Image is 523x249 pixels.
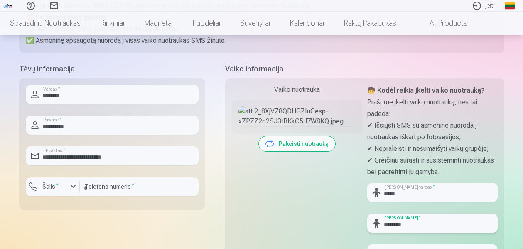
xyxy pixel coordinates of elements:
[183,12,230,35] a: Puodeliai
[232,85,362,95] div: Vaiko nuotrauka
[91,12,134,35] a: Rinkiniai
[238,106,356,126] img: att.2_8XjVZ8QDHGZIuCesp-xZPZZ2c2SJ3tBKkC5J7W8KQ.jpeg
[39,182,62,191] label: Šalis
[19,63,205,75] h5: Tėvų informacija
[367,155,498,178] p: ✔ Greičiau surasti ir susisteminti nuotraukas bei pagreitinti jų gamybą.
[134,12,183,35] a: Magnetai
[367,96,498,120] p: Prašome įkelti vaiko nuotrauką, nes tai padeda:
[280,12,334,35] a: Kalendoriai
[367,120,498,143] p: ✔ Išsiųsti SMS su asmenine nuoroda į nuotraukas iškart po fotosesijos;
[367,86,485,94] strong: 🧒 Kodėl reikia įkelti vaiko nuotrauką?
[3,3,12,8] img: /fa2
[230,12,280,35] a: Suvenyrai
[26,35,498,47] p: ✅ Asmeninę apsaugotą nuorodą į visas vaiko nuotraukas SMS žinute.
[259,136,335,151] button: Pakeisti nuotrauką
[334,12,406,35] a: Raktų pakabukas
[225,63,504,75] h5: Vaiko informacija
[406,12,477,35] a: All products
[26,177,80,196] button: Šalis*
[367,143,498,155] p: ✔ Nepraleisti ir nesumaišyti vaikų grupėje;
